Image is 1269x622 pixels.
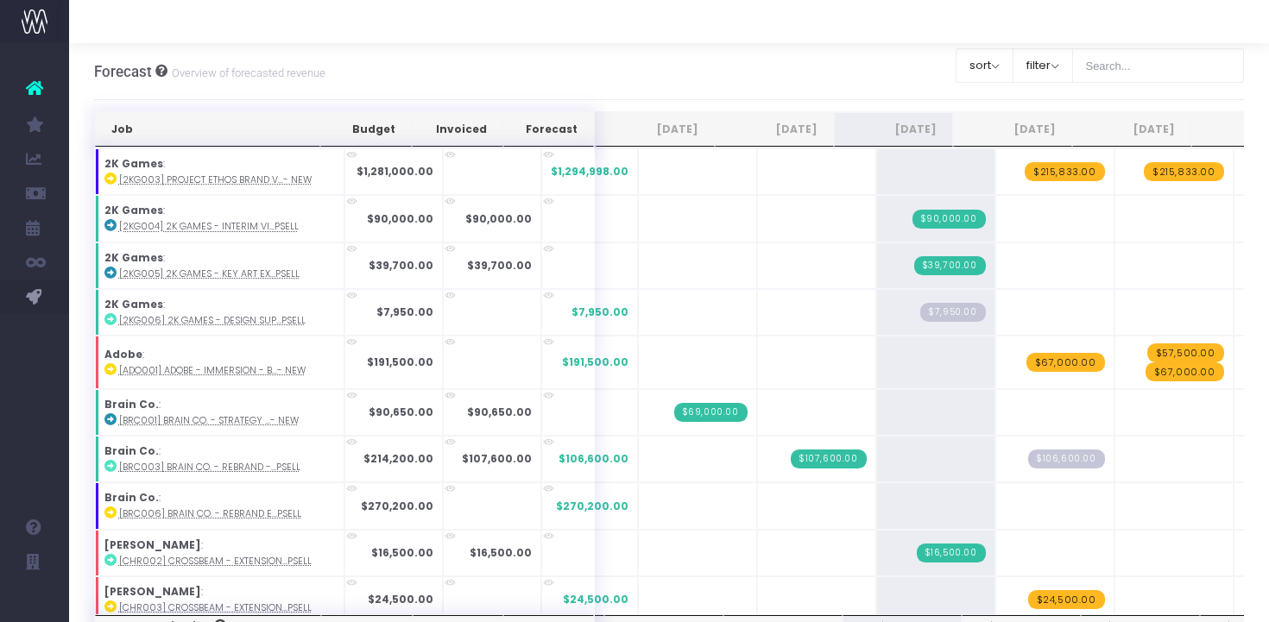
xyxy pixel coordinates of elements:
strong: 2K Games [104,250,163,265]
span: $191,500.00 [562,355,628,370]
strong: $39,700.00 [369,258,433,273]
small: Overview of forecasted revenue [167,63,325,80]
abbr: [2KG005] 2K Games - Key Art Explore - Brand - Upsell [119,267,300,280]
span: Streamtime Invoice: CN 892.5 – [BRC003] Brain Co. - Rebrand - Brand - Upsell [791,449,867,468]
strong: Brain Co. [104,443,159,458]
span: wayahead Revenue Forecast Item [1147,343,1224,362]
span: wayahead Revenue Forecast Item [1025,162,1105,181]
strong: [PERSON_NAME] [104,537,201,552]
td: : [95,436,344,482]
strong: $90,650.00 [369,405,433,419]
strong: $191,500.00 [367,355,433,369]
span: $24,500.00 [563,592,628,607]
td: : [95,195,344,242]
span: $7,950.00 [571,305,628,320]
span: Streamtime Invoice: 905 – 2K Games - Interim Visual [912,210,986,229]
span: Streamtime Draft Invoice: null – [BRC003] Brain Co. - Rebrand - Brand - Upsell [1028,449,1105,468]
th: Jul 25: activate to sort column ascending [715,112,834,147]
abbr: [ADO001] Adobe - Immersion - Brand - New [119,364,306,377]
th: Oct 25: activate to sort column ascending [1072,112,1191,147]
th: Aug 25: activate to sort column ascending [834,112,953,147]
strong: Brain Co. [104,490,159,505]
button: filter [1013,48,1073,83]
strong: 2K Games [104,156,163,171]
span: $1,294,998.00 [551,164,628,179]
img: images/default_profile_image.png [22,587,47,613]
abbr: [2KG004] 2K Games - Interim Visual - Brand - Upsell [119,220,299,233]
strong: $1,281,000.00 [357,164,433,179]
span: $270,200.00 [556,499,628,514]
th: Job: activate to sort column ascending [95,112,320,147]
span: Streamtime Invoice: 886 – [BRC001] Brain Co. - Strategy - Brand - New [674,403,748,422]
span: wayahead Revenue Forecast Item [1146,362,1224,381]
strong: $16,500.00 [371,545,433,560]
abbr: [CHR002] Crossbeam - Extension - Brand - Upsell [119,555,312,568]
td: : [95,148,344,195]
strong: $270,200.00 [361,499,433,513]
strong: 2K Games [104,297,163,311]
th: Jun 25: activate to sort column ascending [596,112,715,147]
strong: Brain Co. [104,397,159,412]
strong: Adobe [104,347,142,361]
strong: $7,950.00 [376,305,433,319]
abbr: [2KG006] 2K Games - Design Support - Brand - Upsell [119,314,306,327]
td: : [95,242,344,289]
span: Streamtime Invoice: 913 – [CHR002] Crossbeam - Extension - Brand - Upsell [917,543,986,562]
strong: $39,700.00 [467,258,532,273]
td: : [95,482,344,529]
strong: $90,650.00 [467,405,532,419]
th: Invoiced [412,112,503,147]
button: sort [956,48,1013,83]
th: Forecast [503,112,594,147]
strong: 2K Games [104,203,163,217]
strong: [PERSON_NAME] [104,584,201,599]
strong: $16,500.00 [470,545,532,560]
abbr: [BRC001] Brain Co. - Strategy - Brand - New [119,414,299,427]
td: : [95,530,344,576]
strong: $107,600.00 [462,451,532,466]
abbr: [BRC006] Brain Co. - Rebrand Extension - Brand - Upsell [119,507,301,520]
abbr: [2KG003] Project Ethos Brand V2 - Brand - New [119,173,312,186]
strong: $90,000.00 [367,211,433,226]
span: Streamtime Invoice: 909 – 2K Games - Key Art [914,256,986,275]
td: : [95,389,344,436]
th: Budget [320,112,412,147]
span: wayahead Revenue Forecast Item [1144,162,1224,181]
strong: $24,500.00 [368,592,433,606]
span: Forecast [94,63,152,80]
abbr: [CHR003] Crossbeam - Extension - Digital - Upsell [119,601,312,614]
td: : [95,336,344,389]
abbr: [BRC003] Brain Co. - Rebrand - Brand - Upsell [119,461,300,474]
strong: $90,000.00 [465,211,532,226]
span: $106,600.00 [559,451,628,467]
input: Search... [1072,48,1245,83]
td: : [95,289,344,336]
span: wayahead Revenue Forecast Item [1028,590,1105,609]
th: Sep 25: activate to sort column ascending [953,112,1072,147]
span: Streamtime Draft Invoice: 916 – 2K Games - Deck Design Support [920,303,985,322]
strong: $214,200.00 [363,451,433,466]
span: wayahead Revenue Forecast Item [1026,353,1105,372]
